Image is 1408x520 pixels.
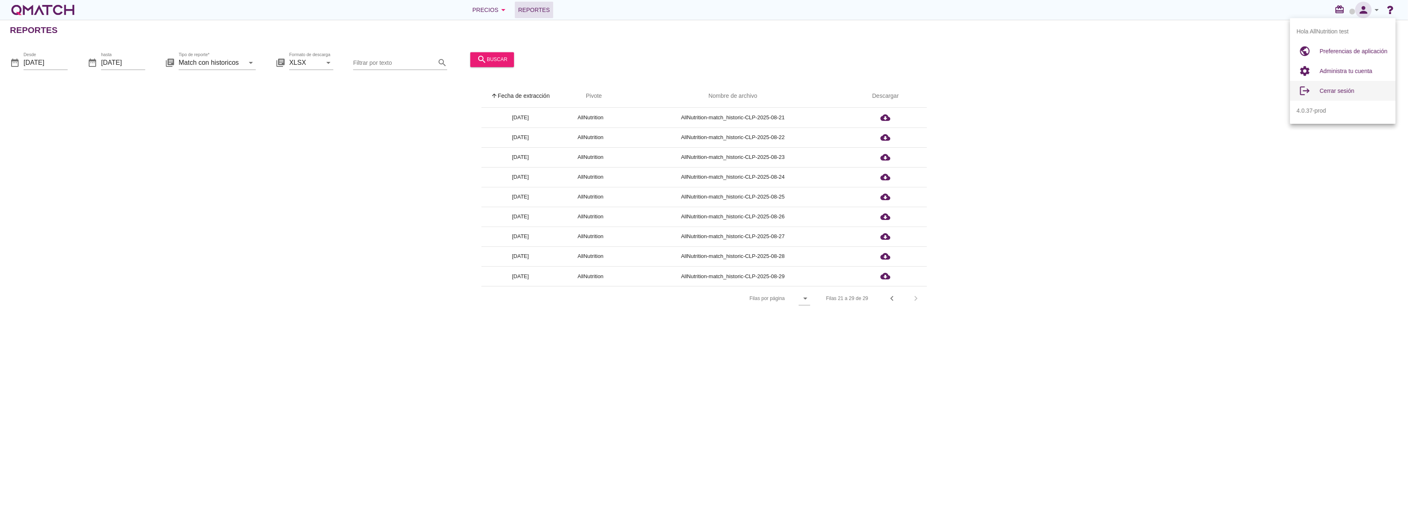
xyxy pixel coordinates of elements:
[353,56,436,69] input: Filtrar por texto
[622,187,844,207] td: AllNutrition-match_historic-CLP-2025-08-25
[491,92,498,99] i: arrow_upward
[10,2,76,18] a: white-qmatch-logo
[881,152,891,162] i: cloud_download
[622,85,844,108] th: Nombre de archivo: Not sorted.
[10,58,20,68] i: date_range
[477,54,507,64] div: buscar
[10,24,58,37] h2: Reportes
[1320,68,1373,74] span: Administra tu cuenta
[885,291,900,306] button: Previous page
[481,167,560,187] td: [DATE]
[881,232,891,241] i: cloud_download
[515,2,553,18] a: Reportes
[289,56,322,69] input: Formato de descarga
[560,246,622,266] td: AllNutrition
[560,266,622,286] td: AllNutrition
[560,108,622,128] td: AllNutrition
[481,246,560,266] td: [DATE]
[622,147,844,167] td: AllNutrition-match_historic-CLP-2025-08-23
[622,246,844,266] td: AllNutrition-match_historic-CLP-2025-08-28
[481,227,560,246] td: [DATE]
[881,271,891,281] i: cloud_download
[1320,48,1387,54] span: Preferencias de aplicación
[1320,87,1354,94] span: Cerrar sesión
[881,132,891,142] i: cloud_download
[881,172,891,182] i: cloud_download
[276,58,285,68] i: library_books
[246,58,256,68] i: arrow_drop_down
[622,167,844,187] td: AllNutrition-match_historic-CLP-2025-08-24
[1297,106,1326,115] span: 4.0.37-prod
[466,2,515,18] button: Precios
[826,295,868,302] div: Filas 21 a 29 de 29
[622,108,844,128] td: AllNutrition-match_historic-CLP-2025-08-21
[1297,43,1313,59] i: public
[622,227,844,246] td: AllNutrition-match_historic-CLP-2025-08-27
[481,128,560,147] td: [DATE]
[1372,5,1382,15] i: arrow_drop_down
[560,147,622,167] td: AllNutrition
[560,128,622,147] td: AllNutrition
[560,167,622,187] td: AllNutrition
[481,187,560,207] td: [DATE]
[87,58,97,68] i: date_range
[481,147,560,167] td: [DATE]
[477,54,487,64] i: search
[881,113,891,123] i: cloud_download
[437,58,447,68] i: search
[844,85,927,108] th: Descargar: Not sorted.
[622,266,844,286] td: AllNutrition-match_historic-CLP-2025-08-29
[179,56,244,69] input: Tipo de reporte*
[622,128,844,147] td: AllNutrition-match_historic-CLP-2025-08-22
[560,85,622,108] th: Pivote: Not sorted. Activate to sort ascending.
[472,5,508,15] div: Precios
[323,58,333,68] i: arrow_drop_down
[1355,4,1372,16] i: person
[560,227,622,246] td: AllNutrition
[560,187,622,207] td: AllNutrition
[470,52,514,67] button: buscar
[881,192,891,202] i: cloud_download
[881,251,891,261] i: cloud_download
[1297,83,1313,99] i: logout
[481,108,560,128] td: [DATE]
[498,5,508,15] i: arrow_drop_down
[481,85,560,108] th: Fecha de extracción: Sorted ascending. Activate to sort descending.
[481,207,560,227] td: [DATE]
[1297,27,1349,36] span: Hola AllNutrition test
[481,266,560,286] td: [DATE]
[622,207,844,227] td: AllNutrition-match_historic-CLP-2025-08-26
[1335,5,1348,14] i: redeem
[165,58,175,68] i: library_books
[887,293,897,303] i: chevron_left
[1297,63,1313,79] i: settings
[560,207,622,227] td: AllNutrition
[24,56,68,69] input: Desde
[800,293,810,303] i: arrow_drop_down
[881,212,891,222] i: cloud_download
[101,56,145,69] input: hasta
[518,5,550,15] span: Reportes
[667,286,810,310] div: Filas por página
